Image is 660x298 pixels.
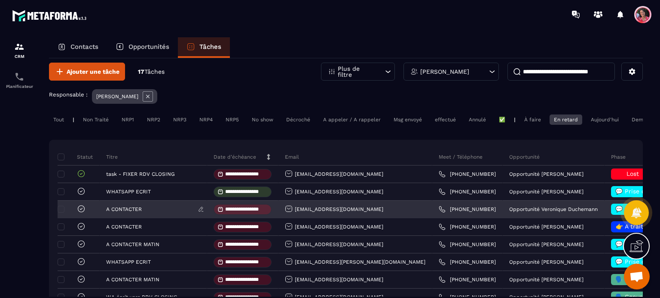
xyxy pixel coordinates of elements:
[439,223,496,230] a: [PHONE_NUMBER]
[195,114,217,125] div: NRP4
[128,43,169,51] p: Opportunités
[587,114,623,125] div: Aujourd'hui
[138,68,165,76] p: 17
[14,42,24,52] img: formation
[106,259,151,265] p: WHATSAPP ECRIT
[509,154,540,160] p: Opportunité
[73,117,74,123] p: |
[431,114,460,125] div: effectué
[2,65,37,95] a: schedulerschedulerPlanificateur
[221,114,243,125] div: NRP5
[49,114,68,125] div: Tout
[106,277,159,283] p: A CONTACTER MATIN
[2,35,37,65] a: formationformationCRM
[49,91,88,98] p: Responsable :
[439,188,496,195] a: [PHONE_NUMBER]
[616,223,649,230] span: 👉 A traiter
[389,114,426,125] div: Msg envoyé
[550,114,582,125] div: En retard
[626,170,639,177] span: Lost
[439,259,496,265] a: [PHONE_NUMBER]
[439,276,496,283] a: [PHONE_NUMBER]
[509,259,584,265] p: Opportunité [PERSON_NAME]
[2,84,37,89] p: Planificateur
[509,241,584,247] p: Opportunité [PERSON_NAME]
[439,241,496,248] a: [PHONE_NUMBER]
[509,189,584,195] p: Opportunité [PERSON_NAME]
[178,37,230,58] a: Tâches
[143,114,165,125] div: NRP2
[520,114,545,125] div: À faire
[509,277,584,283] p: Opportunité [PERSON_NAME]
[117,114,138,125] div: NRP1
[144,68,165,75] span: Tâches
[338,66,376,78] p: Plus de filtre
[282,114,315,125] div: Décroché
[60,154,93,160] p: Statut
[509,206,598,212] p: Opportunité Veronique Duchemann
[107,37,178,58] a: Opportunités
[2,54,37,59] p: CRM
[106,224,142,230] p: A CONTACTER
[169,114,191,125] div: NRP3
[611,154,626,160] p: Phase
[106,206,142,212] p: A CONTACTER
[49,63,125,81] button: Ajouter une tâche
[285,154,299,160] p: Email
[96,93,138,99] p: [PERSON_NAME]
[106,189,151,195] p: WHATSAPP ECRIT
[514,117,516,123] p: |
[509,171,584,177] p: Opportunité [PERSON_NAME]
[624,264,650,289] div: Ouvrir le chat
[12,8,89,24] img: logo
[495,114,510,125] div: ✅
[79,114,113,125] div: Non Traité
[106,171,175,177] p: task - FIXER RDV CLOSING
[439,154,483,160] p: Meet / Téléphone
[106,241,159,247] p: A CONTACTER MATIN
[439,206,496,213] a: [PHONE_NUMBER]
[49,37,107,58] a: Contacts
[106,154,118,160] p: Titre
[464,114,490,125] div: Annulé
[199,43,221,51] p: Tâches
[439,171,496,178] a: [PHONE_NUMBER]
[627,114,655,125] div: Demain
[70,43,98,51] p: Contacts
[319,114,385,125] div: A appeler / A rappeler
[67,67,119,76] span: Ajouter une tâche
[509,224,584,230] p: Opportunité [PERSON_NAME]
[214,154,256,160] p: Date d’échéance
[247,114,278,125] div: No show
[14,72,24,82] img: scheduler
[420,69,469,75] p: [PERSON_NAME]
